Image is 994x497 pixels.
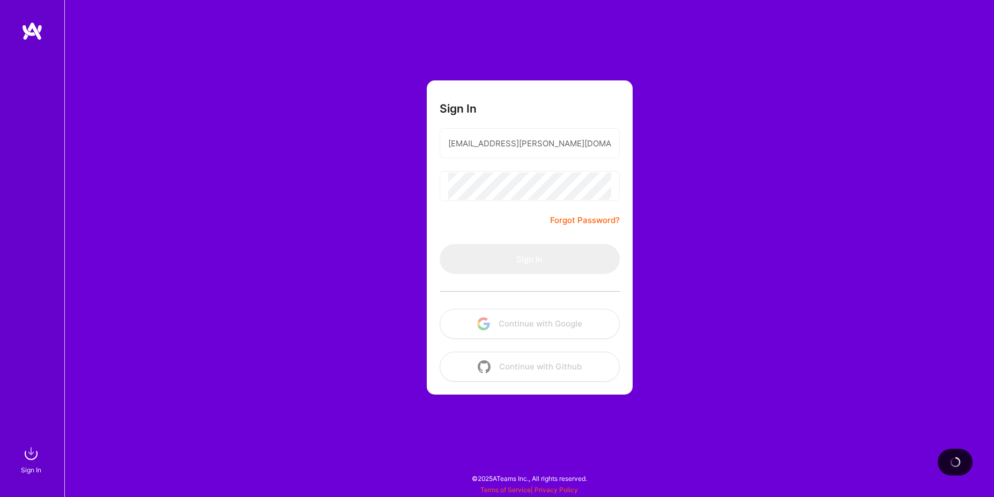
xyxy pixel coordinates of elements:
[23,443,42,476] a: sign inSign In
[440,309,620,339] button: Continue with Google
[20,443,42,464] img: sign in
[480,486,531,494] a: Terms of Service
[949,456,962,469] img: loading
[21,21,43,41] img: logo
[440,244,620,274] button: Sign In
[440,102,477,115] h3: Sign In
[550,214,620,227] a: Forgot Password?
[21,464,41,476] div: Sign In
[535,486,578,494] a: Privacy Policy
[448,130,611,157] input: Email...
[480,486,578,494] span: |
[440,352,620,382] button: Continue with Github
[64,465,994,492] div: © 2025 ATeams Inc., All rights reserved.
[477,317,490,330] img: icon
[478,360,491,373] img: icon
